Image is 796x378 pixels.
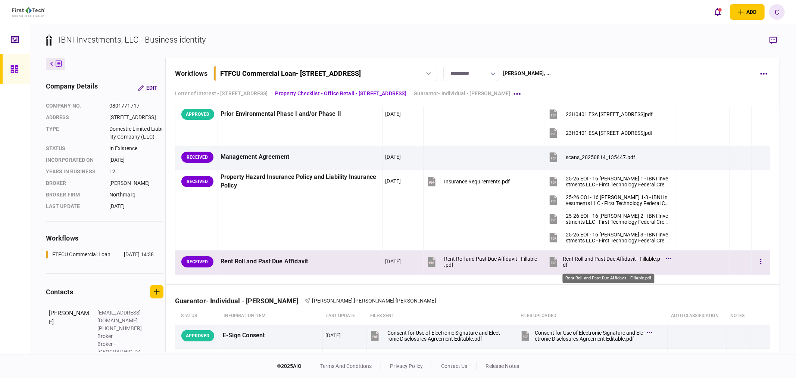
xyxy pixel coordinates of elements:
button: Consent for Use of Electronic Signature and Electronic Disclosures Agreement Editable.pdf [369,327,500,344]
div: Consent for Use of Electronic Signature and Electronic Disclosures Agreement Editable.pdf [387,330,500,342]
div: RECEIVED [181,176,213,187]
div: workflows [46,233,163,243]
button: 23H0401 ESA 16 Uvalde Rd Houston TX 77015.pdf [548,106,653,123]
button: FTFCU Commercial Loan- [STREET_ADDRESS] [213,66,437,81]
div: © 2025 AIO [277,362,311,370]
div: company no. [46,102,102,110]
div: E-Sign Consent [223,327,320,344]
div: Northmarq [109,191,163,199]
div: IBNI Investments, LLC - Business identity [59,34,206,46]
button: Rent Roll and Past Due Affidavit - Fillable.pdf [548,253,669,270]
div: [PHONE_NUMBER] [97,325,146,332]
div: Broker - [GEOGRAPHIC_DATA] [97,340,146,356]
div: Guarantor- Individual - [PERSON_NAME] [175,297,305,305]
span: [PERSON_NAME] [312,298,353,304]
button: Edit [132,81,163,94]
a: Guarantor- Individual - [PERSON_NAME] [413,90,510,97]
a: release notes [486,363,519,369]
button: Insurance Requirements.pdf [426,173,510,190]
div: [PERSON_NAME] [49,309,90,356]
div: [EMAIL_ADDRESS][DOMAIN_NAME] [97,309,146,325]
a: Property Checklist - Office Retail - [STREET_ADDRESS] [275,90,406,97]
div: RECEIVED [181,256,213,267]
button: open adding identity options [730,4,765,20]
div: [DATE] [325,332,341,339]
div: APPROVED [181,109,214,120]
div: FTFCU Commercial Loan - [STREET_ADDRESS] [220,69,361,77]
div: [STREET_ADDRESS] [109,114,163,121]
div: CRE Owned Worksheet [223,351,320,368]
th: last update [322,307,366,325]
div: APPROVED [181,330,214,341]
div: Property Hazard Insurance Policy and Liability Insurance Policy [221,173,380,190]
div: FTFCU Commercial Loan [52,251,111,258]
span: [PERSON_NAME] [396,298,436,304]
div: [DATE] [385,177,401,185]
div: Domestic Limited Liability Company (LLC) [109,125,163,141]
div: 12 [109,168,163,176]
div: years in business [46,168,102,176]
th: status [175,307,220,325]
div: address [46,114,102,121]
button: 25-26 EOI - 16 Uvalde Rd Bldg 1 - IBNI Investments LLC - First Technology Federal Credit Union, I... [548,173,669,190]
div: Rent Roll and Past Due Affidavit - Fillable.pdf [563,256,662,268]
button: 25-26 EOI - 16 Uvalde Rd Bldg 2 - IBNI Investments LLC - First Technology Federal Credit Union, I... [548,210,669,227]
button: SREO 02-11-25 non FT.pdf [520,351,593,368]
a: privacy policy [390,363,423,369]
div: Rent Roll and Past Due Affidavit - Fillable.pdf [444,256,539,268]
div: 0801771717 [109,102,163,110]
div: [DATE] [109,202,163,210]
th: files sent [366,307,517,325]
th: notes [727,307,750,325]
div: In Existence [109,145,163,152]
button: Consent for Use of Electronic Signature and Electronic Disclosures Agreement Editable.pdf [520,327,650,344]
th: auto classification [668,307,727,325]
button: open notifications list [710,4,725,20]
div: Broker [97,332,146,340]
div: Rent Roll and Past Due Affidavit [221,253,380,270]
a: terms and conditions [320,363,372,369]
div: [DATE] [385,258,401,265]
div: Broker [46,179,102,187]
div: 25-26 COI - 16 Uvalde Rd Bldg 1-3 - IBNI Investments LLC - First Technology Federal Credit Union,... [566,194,669,206]
div: workflows [175,68,207,78]
a: FTFCU Commercial Loan[DATE] 14:38 [46,251,154,258]
div: Type [46,125,102,141]
span: [PERSON_NAME] [354,298,394,304]
button: 25-26 COI - 16 Uvalde Rd Bldg 1-3 - IBNI Investments LLC - First Technology Federal Credit Union,... [548,192,669,208]
div: RECEIVED [181,152,213,163]
div: broker firm [46,191,102,199]
div: Management Agreement [221,149,380,165]
div: 23H0401 ESA 16 Uvalde Rd Houston TX 77015.pdf [566,130,653,136]
div: [DATE] 14:38 [124,251,154,258]
div: [DATE] [109,156,163,164]
div: incorporated on [46,156,102,164]
button: scans_20250814_135447.pdf [548,149,635,165]
div: Rent Roll and Past Due Affidavit - Fillable.pdf [563,274,655,283]
div: 25-26 EOI - 16 Uvalde Rd Bldg 1 - IBNI Investments LLC - First Technology Federal Credit Union, I... [566,176,669,188]
div: company details [46,81,98,94]
div: [DATE] [385,153,401,161]
div: scans_20250814_135447.pdf [566,154,635,160]
button: CRE Owned Spreadsheet_0816.xlsm [369,351,471,368]
span: , [394,298,396,304]
div: [PERSON_NAME] [109,179,163,187]
div: Consent for Use of Electronic Signature and Electronic Disclosures Agreement Editable.pdf [535,330,643,342]
img: client company logo [12,7,45,17]
div: contacts [46,287,73,297]
th: Information item [220,307,323,325]
span: , [353,298,354,304]
div: last update [46,202,102,210]
button: 25-26 EOI - 16 Uvalde Rd Bldg 3 - IBNI Investments LLC - First Technology Federal Credit Union, I... [548,229,669,246]
div: 23H0401 ESA 16 Uvalde Rd Houston TX 77015.pdf [566,111,653,117]
th: Files uploaded [517,307,667,325]
button: C [769,4,785,20]
div: [PERSON_NAME] , ... [503,69,551,77]
a: Letter of Interest - [STREET_ADDRESS] [175,90,268,97]
div: 25-26 EOI - 16 Uvalde Rd Bldg 3 - IBNI Investments LLC - First Technology Federal Credit Union, I... [566,232,669,244]
div: 25-26 EOI - 16 Uvalde Rd Bldg 2 - IBNI Investments LLC - First Technology Federal Credit Union, I... [566,213,669,225]
div: status [46,145,102,152]
div: Insurance Requirements.pdf [444,179,510,185]
div: [DATE] [385,110,401,118]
